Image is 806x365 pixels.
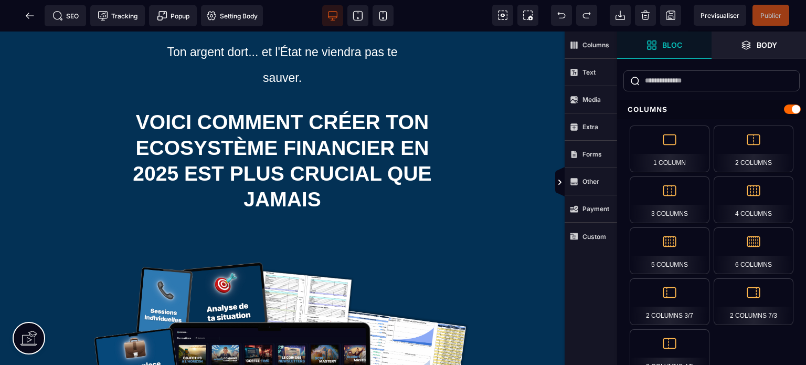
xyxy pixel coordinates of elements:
[714,176,793,223] div: 4 Columns
[714,227,793,274] div: 6 Columns
[131,72,433,186] h1: VOICI COMMENT CRÉER TON ECOSYSTÈME FINANCIER EN 2025 EST PLUS CRUCIAL QUE JAMAIS
[630,126,709,172] div: 1 Column
[151,8,414,65] h1: Ton argent dort... et l'État ne viendra pas te sauver.
[582,96,601,103] strong: Media
[157,11,189,21] span: Popup
[630,227,709,274] div: 5 Columns
[517,5,538,26] span: Screenshot
[714,278,793,325] div: 2 Columns 7/3
[757,41,777,49] strong: Body
[98,11,137,21] span: Tracking
[582,41,609,49] strong: Columns
[582,233,606,241] strong: Custom
[630,176,709,223] div: 3 Columns
[694,5,746,26] span: Preview
[582,205,609,213] strong: Payment
[52,11,79,21] span: SEO
[760,12,781,19] span: Publier
[617,32,712,59] span: Open Blocks
[617,100,806,119] div: Columns
[701,12,739,19] span: Previsualiser
[582,150,602,158] strong: Forms
[630,278,709,325] div: 2 Columns 3/7
[582,123,598,131] strong: Extra
[582,178,599,185] strong: Other
[206,11,258,21] span: Setting Body
[492,5,513,26] span: View components
[662,41,682,49] strong: Bloc
[714,126,793,172] div: 2 Columns
[582,68,596,76] strong: Text
[712,32,806,59] span: Open Layer Manager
